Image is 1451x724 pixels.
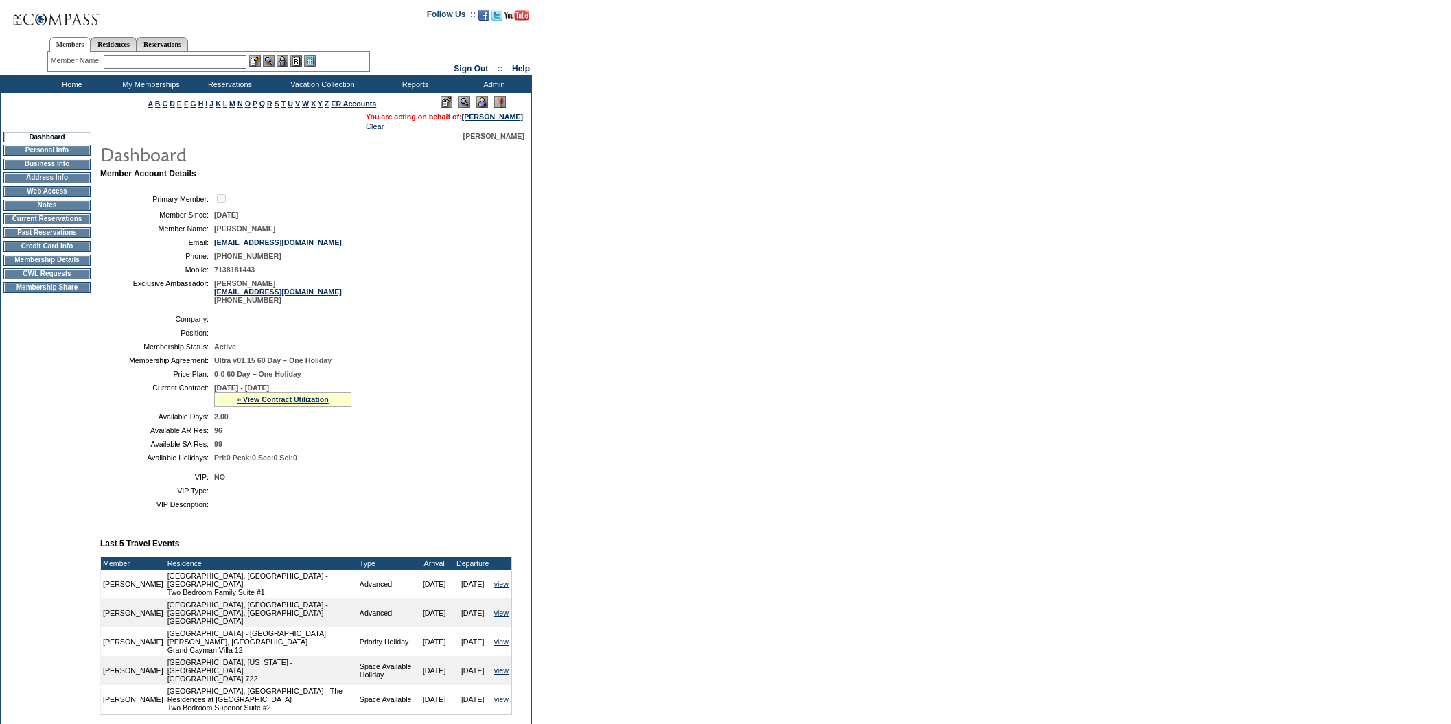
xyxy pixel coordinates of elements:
[267,100,272,108] a: R
[170,100,175,108] a: D
[478,10,489,21] img: Become our fan on Facebook
[277,55,288,67] img: Impersonate
[3,186,91,197] td: Web Access
[3,282,91,293] td: Membership Share
[415,685,454,714] td: [DATE]
[214,224,275,233] span: [PERSON_NAME]
[454,656,492,685] td: [DATE]
[358,627,415,656] td: Priority Holiday
[165,598,358,627] td: [GEOGRAPHIC_DATA], [GEOGRAPHIC_DATA] - [GEOGRAPHIC_DATA], [GEOGRAPHIC_DATA] [GEOGRAPHIC_DATA]
[106,412,209,421] td: Available Days:
[441,96,452,108] img: Edit Mode
[106,192,209,205] td: Primary Member:
[498,64,503,73] span: ::
[214,473,225,481] span: NO
[3,200,91,211] td: Notes
[162,100,167,108] a: C
[458,96,470,108] img: View Mode
[325,100,329,108] a: Z
[366,113,523,121] span: You are acting on behalf of:
[427,8,476,25] td: Follow Us ::
[137,37,188,51] a: Reservations
[106,329,209,337] td: Position:
[491,10,502,21] img: Follow us on Twitter
[216,100,221,108] a: K
[415,656,454,685] td: [DATE]
[454,598,492,627] td: [DATE]
[214,266,255,274] span: 7138181443
[165,685,358,714] td: [GEOGRAPHIC_DATA], [GEOGRAPHIC_DATA] - The Residences at [GEOGRAPHIC_DATA] Two Bedroom Superior S...
[106,252,209,260] td: Phone:
[454,627,492,656] td: [DATE]
[494,695,509,703] a: view
[288,100,293,108] a: U
[214,342,236,351] span: Active
[214,440,222,448] span: 99
[415,557,454,570] td: Arrival
[259,100,265,108] a: Q
[101,570,165,598] td: [PERSON_NAME]
[214,238,342,246] a: [EMAIL_ADDRESS][DOMAIN_NAME]
[415,627,454,656] td: [DATE]
[106,211,209,219] td: Member Since:
[494,666,509,675] a: view
[229,100,235,108] a: M
[100,140,374,167] img: pgTtlDashboard.gif
[184,100,189,108] a: F
[106,440,209,448] td: Available SA Res:
[3,145,91,156] td: Personal Info
[106,473,209,481] td: VIP:
[214,252,281,260] span: [PHONE_NUMBER]
[190,100,196,108] a: G
[106,487,209,495] td: VIP Type:
[214,384,269,392] span: [DATE] - [DATE]
[177,100,182,108] a: E
[106,384,209,407] td: Current Contract:
[101,627,165,656] td: [PERSON_NAME]
[101,557,165,570] td: Member
[3,172,91,183] td: Address Info
[101,685,165,714] td: [PERSON_NAME]
[415,598,454,627] td: [DATE]
[165,627,358,656] td: [GEOGRAPHIC_DATA] - [GEOGRAPHIC_DATA][PERSON_NAME], [GEOGRAPHIC_DATA] Grand Cayman Villa 12
[454,570,492,598] td: [DATE]
[463,132,524,140] span: [PERSON_NAME]
[494,638,509,646] a: view
[165,557,358,570] td: Residence
[476,96,488,108] img: Impersonate
[358,598,415,627] td: Advanced
[106,500,209,509] td: VIP Description:
[106,238,209,246] td: Email:
[100,169,196,178] b: Member Account Details
[214,288,342,296] a: [EMAIL_ADDRESS][DOMAIN_NAME]
[189,75,268,93] td: Reservations
[494,609,509,617] a: view
[374,75,453,93] td: Reports
[198,100,204,108] a: H
[214,454,297,462] span: Pri:0 Peak:0 Sec:0 Sel:0
[268,75,374,93] td: Vacation Collection
[454,557,492,570] td: Departure
[101,656,165,685] td: [PERSON_NAME]
[281,100,286,108] a: T
[106,279,209,304] td: Exclusive Ambassador:
[205,100,207,108] a: I
[3,255,91,266] td: Membership Details
[358,656,415,685] td: Space Available Holiday
[237,395,329,404] a: » View Contract Utilization
[100,539,179,548] b: Last 5 Travel Events
[504,10,529,21] img: Subscribe to our YouTube Channel
[358,557,415,570] td: Type
[318,100,323,108] a: Y
[31,75,110,93] td: Home
[454,64,488,73] a: Sign Out
[453,75,532,93] td: Admin
[165,656,358,685] td: [GEOGRAPHIC_DATA], [US_STATE] - [GEOGRAPHIC_DATA] [GEOGRAPHIC_DATA] 722
[358,570,415,598] td: Advanced
[106,224,209,233] td: Member Name:
[106,342,209,351] td: Membership Status:
[223,100,227,108] a: L
[3,241,91,252] td: Credit Card Info
[49,37,91,52] a: Members
[304,55,316,67] img: b_calculator.gif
